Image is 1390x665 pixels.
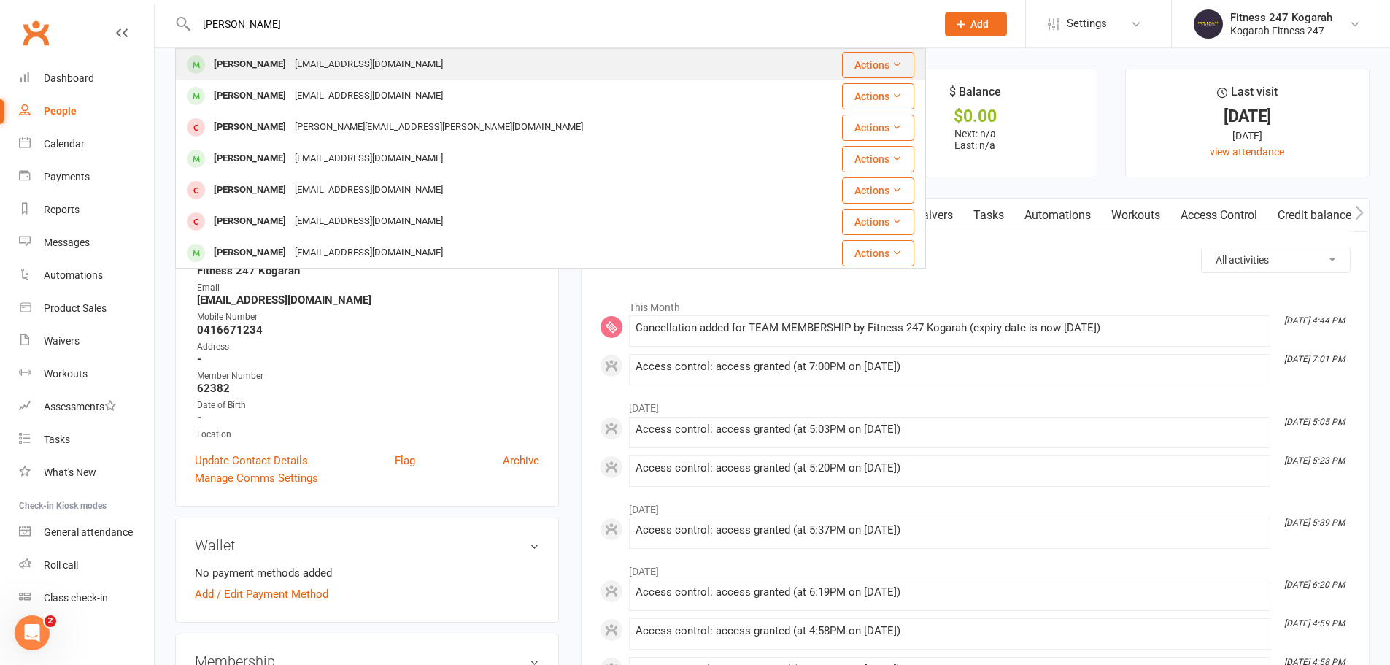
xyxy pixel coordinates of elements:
i: [DATE] 5:39 PM [1284,518,1345,528]
a: Product Sales [19,292,154,325]
i: [DATE] 4:44 PM [1284,315,1345,326]
div: Workouts [44,368,88,380]
i: [DATE] 7:01 PM [1284,354,1345,364]
a: Automations [1014,199,1101,232]
button: Actions [842,146,914,172]
div: [PERSON_NAME] [209,211,290,232]
div: Access control: access granted (at 4:58PM on [DATE]) [636,625,1264,637]
a: Roll call [19,549,154,582]
div: Address [197,340,539,354]
div: Access control: access granted (at 7:00PM on [DATE]) [636,361,1264,373]
input: Search... [192,14,926,34]
h3: Activity [600,247,1351,269]
strong: 62382 [197,382,539,395]
div: Tasks [44,434,70,445]
a: Access Control [1170,199,1267,232]
a: Automations [19,259,154,292]
li: [DATE] [600,556,1351,580]
div: Reports [44,204,80,215]
div: Access control: access granted (at 5:03PM on [DATE]) [636,423,1264,436]
li: [DATE] [600,494,1351,518]
div: Location [197,428,539,442]
div: Access control: access granted (at 6:19PM on [DATE]) [636,586,1264,599]
a: Reports [19,193,154,226]
a: Workouts [19,358,154,391]
a: Archive [503,452,539,469]
div: Access control: access granted (at 5:37PM on [DATE]) [636,524,1264,537]
strong: [EMAIL_ADDRESS][DOMAIN_NAME] [197,293,539,307]
a: Clubworx [18,15,54,51]
a: People [19,95,154,128]
div: Waivers [44,335,80,347]
i: [DATE] 6:20 PM [1284,580,1345,590]
strong: - [197,411,539,424]
div: Date of Birth [197,399,539,412]
a: Credit balance [1267,199,1362,232]
div: [PERSON_NAME] [209,148,290,169]
div: Fitness 247 Kogarah [1230,11,1332,24]
span: Add [970,18,989,30]
a: Messages [19,226,154,259]
a: Tasks [19,423,154,456]
a: Payments [19,161,154,193]
div: [EMAIL_ADDRESS][DOMAIN_NAME] [290,148,447,169]
button: Actions [842,115,914,141]
div: [EMAIL_ADDRESS][DOMAIN_NAME] [290,85,447,107]
a: Flag [395,452,415,469]
div: Last visit [1217,82,1278,109]
a: Add / Edit Payment Method [195,585,328,603]
div: [PERSON_NAME][EMAIL_ADDRESS][PERSON_NAME][DOMAIN_NAME] [290,117,587,138]
a: Dashboard [19,62,154,95]
p: Next: n/a Last: n/a [867,128,1084,151]
div: Email [197,281,539,295]
a: Tasks [963,199,1014,232]
div: What's New [44,466,96,478]
a: Assessments [19,391,154,423]
div: [EMAIL_ADDRESS][DOMAIN_NAME] [290,180,447,201]
div: Messages [44,237,90,248]
div: [PERSON_NAME] [209,54,290,75]
div: Automations [44,269,103,281]
button: Actions [842,177,914,204]
a: Waivers [902,199,963,232]
div: [DATE] [1139,109,1356,124]
span: Settings [1067,7,1107,40]
strong: Fitness 247 Kogarah [197,264,539,277]
div: [PERSON_NAME] [209,180,290,201]
div: [PERSON_NAME] [209,117,290,138]
div: Class check-in [44,592,108,604]
div: Mobile Number [197,310,539,324]
a: Manage Comms Settings [195,469,318,487]
button: Actions [842,83,914,109]
div: [PERSON_NAME] [209,85,290,107]
strong: - [197,353,539,366]
a: Workouts [1101,199,1170,232]
li: This Month [600,292,1351,315]
button: Add [945,12,1007,36]
div: $0.00 [867,109,1084,124]
a: What's New [19,456,154,489]
h3: Wallet [195,537,539,553]
button: Actions [842,52,914,78]
div: $ Balance [949,82,1001,109]
div: Roll call [44,559,78,571]
a: view attendance [1210,146,1284,158]
a: Update Contact Details [195,452,308,469]
div: [PERSON_NAME] [209,242,290,264]
li: [DATE] [600,393,1351,416]
div: [DATE] [1139,128,1356,144]
div: [EMAIL_ADDRESS][DOMAIN_NAME] [290,211,447,232]
div: Dashboard [44,72,94,84]
div: People [44,105,77,117]
a: Class kiosk mode [19,582,154,615]
li: No payment methods added [195,564,539,582]
div: Member Number [197,369,539,383]
img: thumb_image1749097489.png [1194,9,1223,39]
div: Kogarah Fitness 247 [1230,24,1332,37]
i: [DATE] 5:23 PM [1284,455,1345,466]
a: General attendance kiosk mode [19,516,154,549]
iframe: Intercom live chat [15,615,50,650]
span: 2 [45,615,56,627]
div: Cancellation added for TEAM MEMBERSHIP by Fitness 247 Kogarah (expiry date is now [DATE]) [636,322,1264,334]
i: [DATE] 4:59 PM [1284,618,1345,629]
